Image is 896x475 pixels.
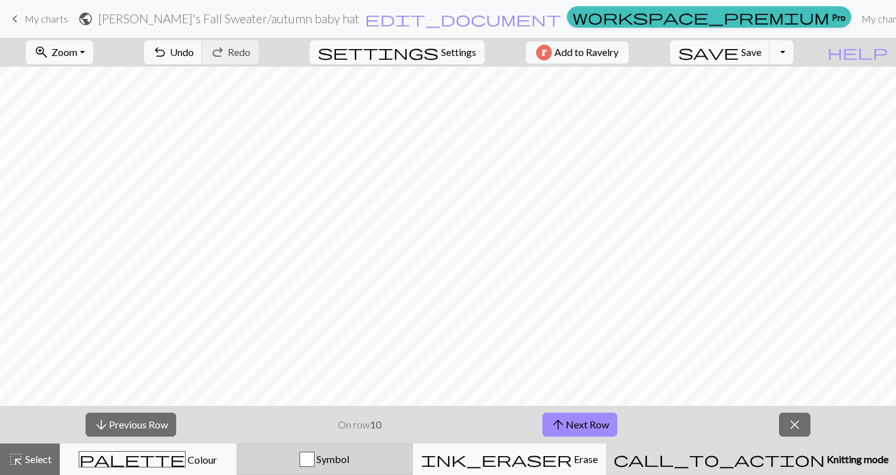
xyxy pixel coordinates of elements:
[573,8,829,26] span: workspace_premium
[827,43,888,61] span: help
[152,43,167,61] span: undo
[60,444,237,475] button: Colour
[170,46,194,58] span: Undo
[186,454,217,466] span: Colour
[8,450,23,468] span: highlight_alt
[338,417,381,432] p: On row
[318,43,439,61] span: settings
[678,43,739,61] span: save
[542,413,617,437] button: Next Row
[567,6,851,28] a: Pro
[825,453,888,465] span: Knitting mode
[8,10,23,28] span: keyboard_arrow_left
[613,450,825,468] span: call_to_action
[94,416,109,433] span: arrow_downward
[34,43,49,61] span: zoom_in
[536,45,552,60] img: Ravelry
[79,450,185,468] span: palette
[606,444,896,475] button: Knitting mode
[572,453,598,465] span: Erase
[421,450,572,468] span: ink_eraser
[98,11,359,26] h2: [PERSON_NAME]'s Fall Sweater / autumn baby hat
[78,10,93,28] span: public
[25,13,68,25] span: My charts
[370,418,381,430] strong: 10
[741,46,761,58] span: Save
[310,40,484,64] button: SettingsSettings
[52,46,77,58] span: Zoom
[670,40,770,64] button: Save
[8,8,68,30] a: My charts
[441,45,476,60] span: Settings
[365,10,561,28] span: edit_document
[526,42,629,64] button: Add to Ravelry
[23,453,52,465] span: Select
[144,40,203,64] button: Undo
[237,444,413,475] button: Symbol
[551,416,566,433] span: arrow_upward
[86,413,176,437] button: Previous Row
[318,45,439,60] i: Settings
[26,40,93,64] button: Zoom
[554,45,619,60] span: Add to Ravelry
[787,416,802,433] span: close
[315,453,349,465] span: Symbol
[413,444,606,475] button: Erase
